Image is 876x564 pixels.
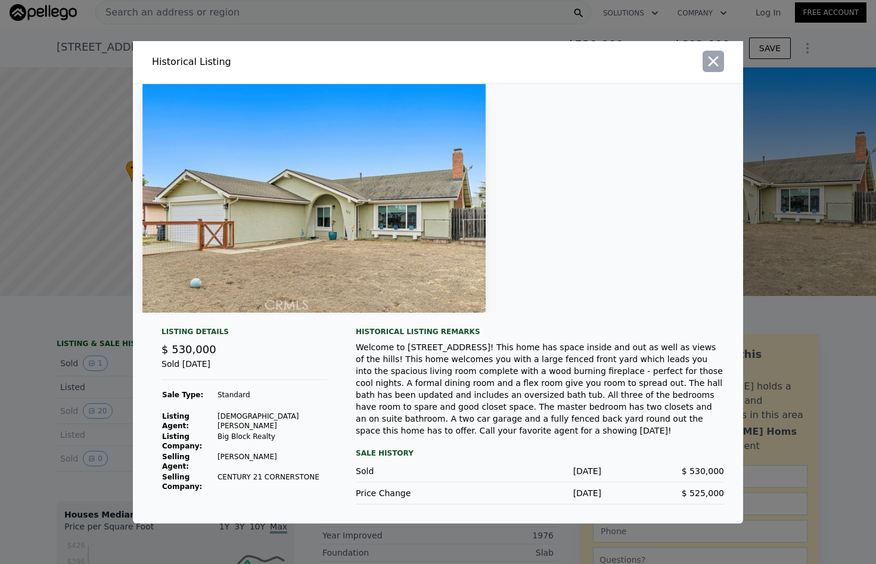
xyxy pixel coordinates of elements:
strong: Selling Company: [162,473,202,491]
img: Property Img [142,84,486,313]
td: [PERSON_NAME] [217,451,327,472]
strong: Sale Type: [162,391,203,399]
span: $ 530,000 [161,343,216,356]
span: $ 530,000 [682,466,724,476]
div: Listing Details [161,327,327,341]
strong: Listing Agent: [162,412,190,430]
td: CENTURY 21 CORNERSTONE [217,472,327,492]
td: Standard [217,389,327,400]
span: $ 525,000 [682,488,724,498]
strong: Listing Company: [162,432,202,450]
div: [DATE] [479,465,601,477]
div: Historical Listing [152,55,433,69]
div: Welcome to [STREET_ADDRESS]! This home has space inside and out as well as views of the hills! Th... [356,341,724,437]
div: Sold [356,465,479,477]
div: [DATE] [479,487,601,499]
strong: Selling Agent: [162,453,190,470]
td: Big Block Realty [217,431,327,451]
div: Sold [DATE] [161,358,327,380]
td: [DEMOGRAPHIC_DATA][PERSON_NAME] [217,411,327,431]
div: Historical Listing remarks [356,327,724,336]
div: Sale History [356,446,724,460]
div: Price Change [356,487,479,499]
